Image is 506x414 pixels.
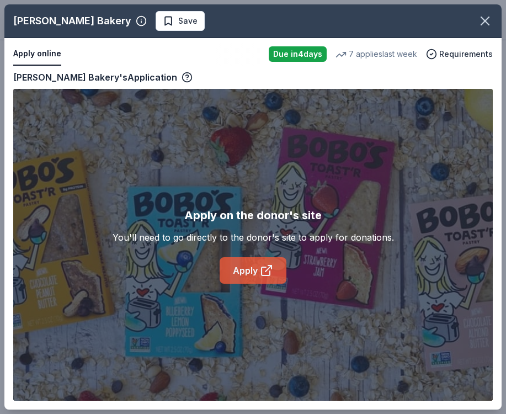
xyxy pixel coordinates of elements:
[220,257,286,284] a: Apply
[13,70,193,84] div: [PERSON_NAME] Bakery's Application
[113,231,394,244] div: You'll need to go directly to the donor's site to apply for donations.
[335,47,417,61] div: 7 applies last week
[178,14,198,28] span: Save
[13,43,61,66] button: Apply online
[156,11,205,31] button: Save
[13,12,131,30] div: [PERSON_NAME] Bakery
[426,47,493,61] button: Requirements
[184,206,322,224] div: Apply on the donor's site
[439,47,493,61] span: Requirements
[269,46,327,62] div: Due in 4 days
